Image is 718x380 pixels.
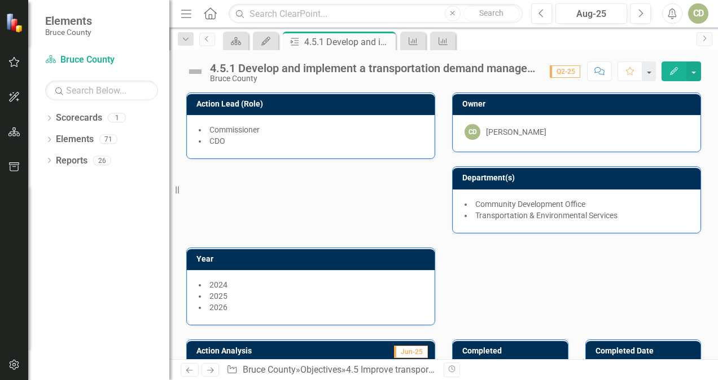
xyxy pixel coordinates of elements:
[688,3,708,24] button: CD
[209,125,260,134] span: Commissioner
[45,54,158,67] a: Bruce County
[462,100,695,108] h3: Owner
[45,14,92,28] span: Elements
[300,364,342,375] a: Objectives
[186,63,204,81] img: Not Defined
[304,35,393,49] div: 4.5.1 Develop and implement a transportation demand management program to promote carpooling, act...
[209,291,227,301] span: 2025
[210,62,538,74] div: 4.5.1 Develop and implement a transportation demand management program to promote carpooling, act...
[56,112,102,125] a: Scorecards
[108,113,126,123] div: 1
[479,8,504,17] span: Search
[196,347,339,355] h3: Action Analysis
[596,347,695,355] h3: Completed Date
[475,211,618,220] span: Transportation & Environmental Services
[56,154,87,167] a: Reports
[45,28,92,37] small: Bruce County
[475,200,585,209] span: Community Development Office
[550,65,580,78] span: Q2-25
[555,3,627,24] button: Aug-25
[99,135,117,144] div: 71
[196,255,429,263] h3: Year
[210,74,538,83] div: Bruce County
[465,124,480,140] div: CD
[209,136,225,145] span: CDO
[346,364,651,375] a: 4.5 Improve transportation options and connectivity in [GEOGRAPHIC_DATA].
[196,100,429,108] h3: Action Lead (Role)
[229,4,523,24] input: Search ClearPoint...
[462,347,562,355] h3: Completed
[93,156,111,165] div: 26
[45,81,158,100] input: Search Below...
[243,364,296,375] a: Bruce County
[226,364,435,377] div: » » »
[462,174,695,182] h3: Department(s)
[209,303,227,312] span: 2026
[394,346,428,358] span: Jun-25
[559,7,623,21] div: Aug-25
[209,280,227,289] span: 2024
[6,12,25,32] img: ClearPoint Strategy
[463,6,520,21] button: Search
[486,126,546,138] div: [PERSON_NAME]
[56,133,94,146] a: Elements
